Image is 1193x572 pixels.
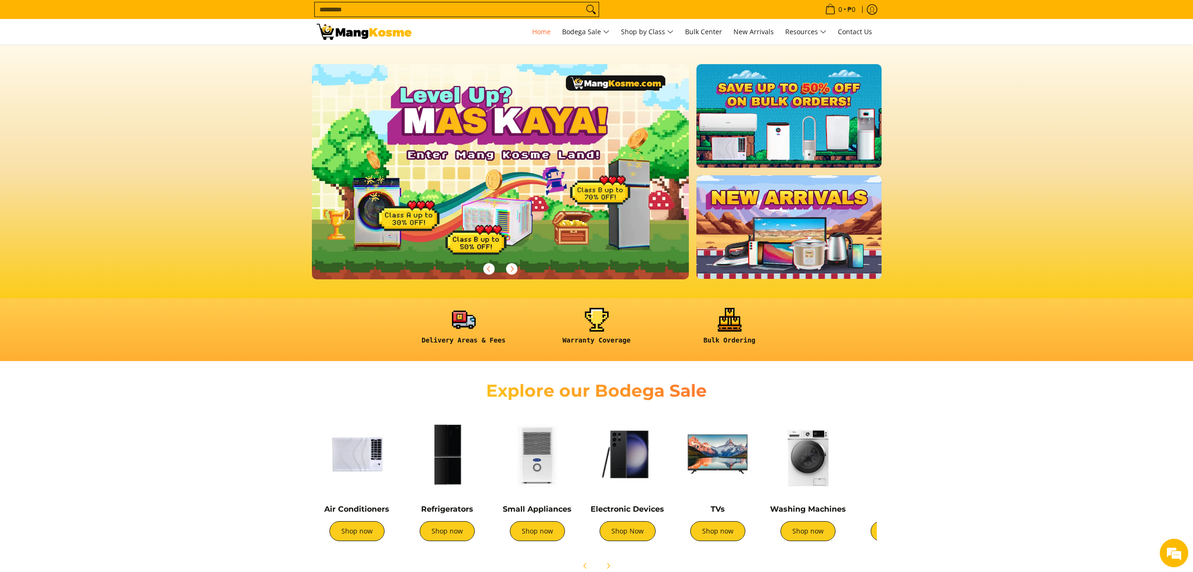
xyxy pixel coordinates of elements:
button: Next [501,258,522,279]
span: Bodega Sale [562,26,610,38]
h2: Explore our Bodega Sale [459,380,734,401]
nav: Main Menu [421,19,877,45]
a: <h6><strong>Bulk Ordering</strong></h6> [668,308,791,352]
span: Shop by Class [621,26,674,38]
a: <h6><strong>Delivery Areas & Fees</strong></h6> [402,308,526,352]
a: More [312,64,720,295]
a: Home [527,19,555,45]
a: Bodega Sale [557,19,614,45]
img: Mang Kosme: Your Home Appliances Warehouse Sale Partner! [317,24,412,40]
a: New Arrivals [729,19,779,45]
a: Shop now [329,521,385,541]
a: Air Conditioners [324,505,389,514]
span: ₱0 [846,6,857,13]
img: Cookers [858,414,939,495]
img: Washing Machines [768,414,848,495]
span: Bulk Center [685,27,722,36]
button: Search [583,2,599,17]
button: Previous [479,258,499,279]
span: Home [532,27,551,36]
img: Refrigerators [407,414,488,495]
a: Shop now [780,521,836,541]
span: • [822,4,858,15]
a: Bulk Center [680,19,727,45]
img: Electronic Devices [587,414,668,495]
span: New Arrivals [733,27,774,36]
a: Shop now [690,521,745,541]
img: Air Conditioners [317,414,397,495]
a: Washing Machines [770,505,846,514]
a: Shop now [871,521,926,541]
img: TVs [677,414,758,495]
span: 0 [837,6,844,13]
a: Contact Us [833,19,877,45]
a: <h6><strong>Warranty Coverage</strong></h6> [535,308,658,352]
span: Contact Us [838,27,872,36]
a: TVs [711,505,725,514]
img: Small Appliances [497,414,578,495]
a: Shop now [420,521,475,541]
a: Electronic Devices [591,505,664,514]
a: Shop by Class [616,19,678,45]
a: Small Appliances [503,505,572,514]
span: Resources [785,26,827,38]
a: Refrigerators [421,505,473,514]
a: Shop now [510,521,565,541]
a: Shop Now [600,521,656,541]
a: Resources [780,19,831,45]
